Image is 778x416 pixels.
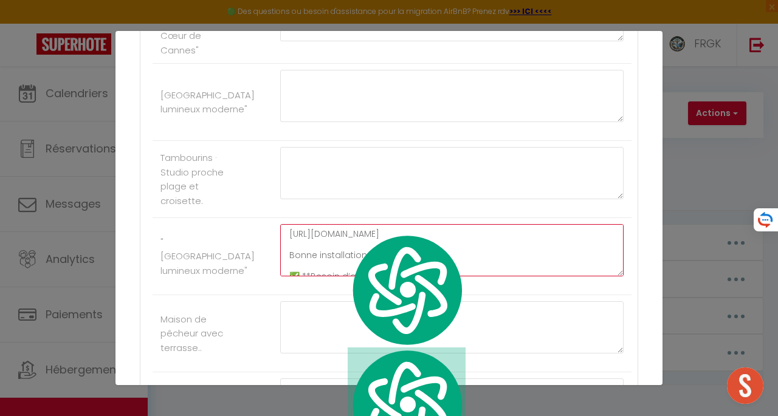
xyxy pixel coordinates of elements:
img: logo.svg [348,233,466,347]
label: Tambourins · Studio proche plage et croisette. [160,151,224,208]
label: [GEOGRAPHIC_DATA] lumineux moderne" [160,88,255,117]
label: " [GEOGRAPHIC_DATA] lumineux moderne" [160,235,255,278]
label: Maison de pêcheur avec terrasse.. [160,312,224,355]
div: Ouvrir le chat [727,367,763,404]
